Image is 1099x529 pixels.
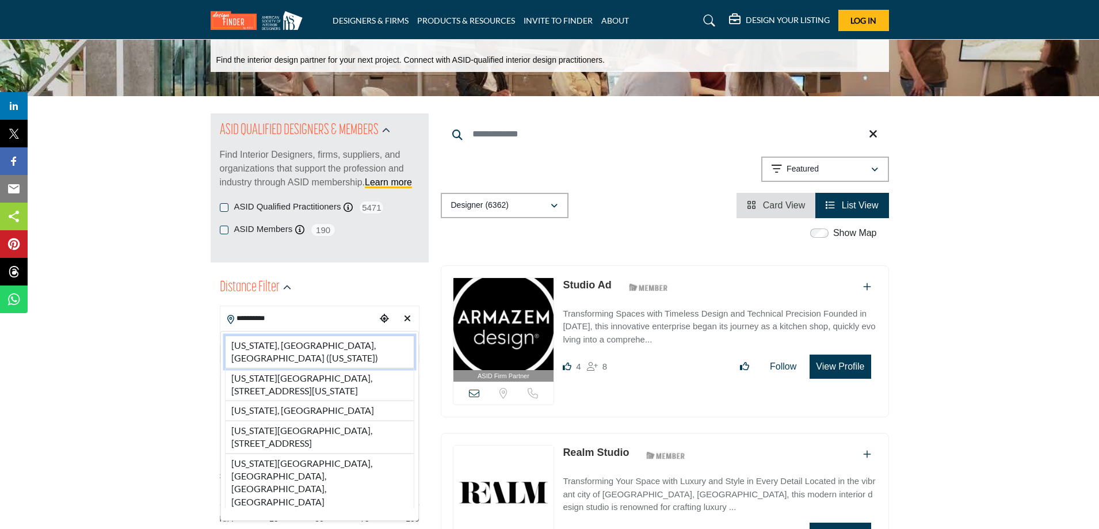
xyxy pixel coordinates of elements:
[692,12,723,30] a: Search
[478,371,529,381] span: ASID Firm Partner
[842,200,879,210] span: List View
[863,282,871,292] a: Add To List
[640,448,692,462] img: ASID Members Badge Icon
[826,200,878,210] a: View List
[602,361,607,371] span: 8
[863,450,871,459] a: Add To List
[451,200,509,211] p: Designer (6362)
[850,16,876,25] span: Log In
[358,200,384,215] span: 5471
[787,163,819,175] p: Featured
[563,307,876,347] p: Transforming Spaces with Timeless Design and Technical Precision Founded in [DATE], this innovati...
[762,355,804,378] button: Follow
[563,300,876,347] a: Transforming Spaces with Timeless Design and Technical Precision Founded in [DATE], this innovati...
[225,336,414,368] li: [US_STATE], [GEOGRAPHIC_DATA], [GEOGRAPHIC_DATA] ([US_STATE])
[623,280,674,295] img: ASID Members Badge Icon
[732,355,757,378] button: Like listing
[563,279,611,291] a: Studio Ad
[838,10,889,31] button: Log In
[763,200,806,210] span: Card View
[441,193,568,218] button: Designer (6362)
[220,203,228,212] input: ASID Qualified Practitioners checkbox
[220,277,280,298] h2: Distance Filter
[220,226,228,234] input: ASID Members checkbox
[225,368,414,401] li: [US_STATE][GEOGRAPHIC_DATA], [STREET_ADDRESS][US_STATE]
[524,16,593,25] a: INVITE TO FINDER
[563,277,611,293] p: Studio Ad
[216,55,605,66] p: Find the interior design partner for your next project. Connect with ASID-qualified interior desi...
[453,278,554,382] a: ASID Firm Partner
[225,421,414,454] li: [US_STATE][GEOGRAPHIC_DATA], [STREET_ADDRESS]
[376,307,393,332] div: Choose your current location
[563,445,629,461] p: Realm Studio
[563,447,629,458] a: Realm Studio
[729,14,830,28] div: DESIGN YOUR LISTING
[225,401,414,420] li: [US_STATE], [GEOGRAPHIC_DATA]
[234,223,293,236] label: ASID Members
[587,360,607,374] div: Followers
[234,200,341,214] label: ASID Qualified Practitioners
[810,355,871,379] button: View Profile
[225,454,414,509] li: [US_STATE][GEOGRAPHIC_DATA], [GEOGRAPHIC_DATA], [GEOGRAPHIC_DATA], [GEOGRAPHIC_DATA]
[563,468,876,514] a: Transforming Your Space with Luxury and Style in Every Detail Located in the vibrant city of [GEO...
[576,361,581,371] span: 4
[833,226,877,240] label: Show Map
[310,223,336,237] span: 190
[441,120,889,148] input: Search Keyword
[220,470,419,482] div: Search within:
[417,16,515,25] a: PRODUCTS & RESOURCES
[220,331,419,521] div: Search Location
[365,177,412,187] a: Learn more
[220,148,419,189] p: Find Interior Designers, firms, suppliers, and organizations that support the profession and indu...
[761,157,889,182] button: Featured
[563,475,876,514] p: Transforming Your Space with Luxury and Style in Every Detail Located in the vibrant city of [GEO...
[220,307,376,330] input: Search Location
[601,16,629,25] a: ABOUT
[737,193,815,218] li: Card View
[333,16,409,25] a: DESIGNERS & FIRMS
[815,193,888,218] li: List View
[746,15,830,25] h5: DESIGN YOUR LISTING
[563,362,571,371] i: Likes
[211,11,308,30] img: Site Logo
[453,278,554,370] img: Studio Ad
[220,513,233,525] span: N/A
[747,200,805,210] a: View Card
[220,120,379,141] h2: ASID QUALIFIED DESIGNERS & MEMBERS
[399,307,416,332] div: Clear search location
